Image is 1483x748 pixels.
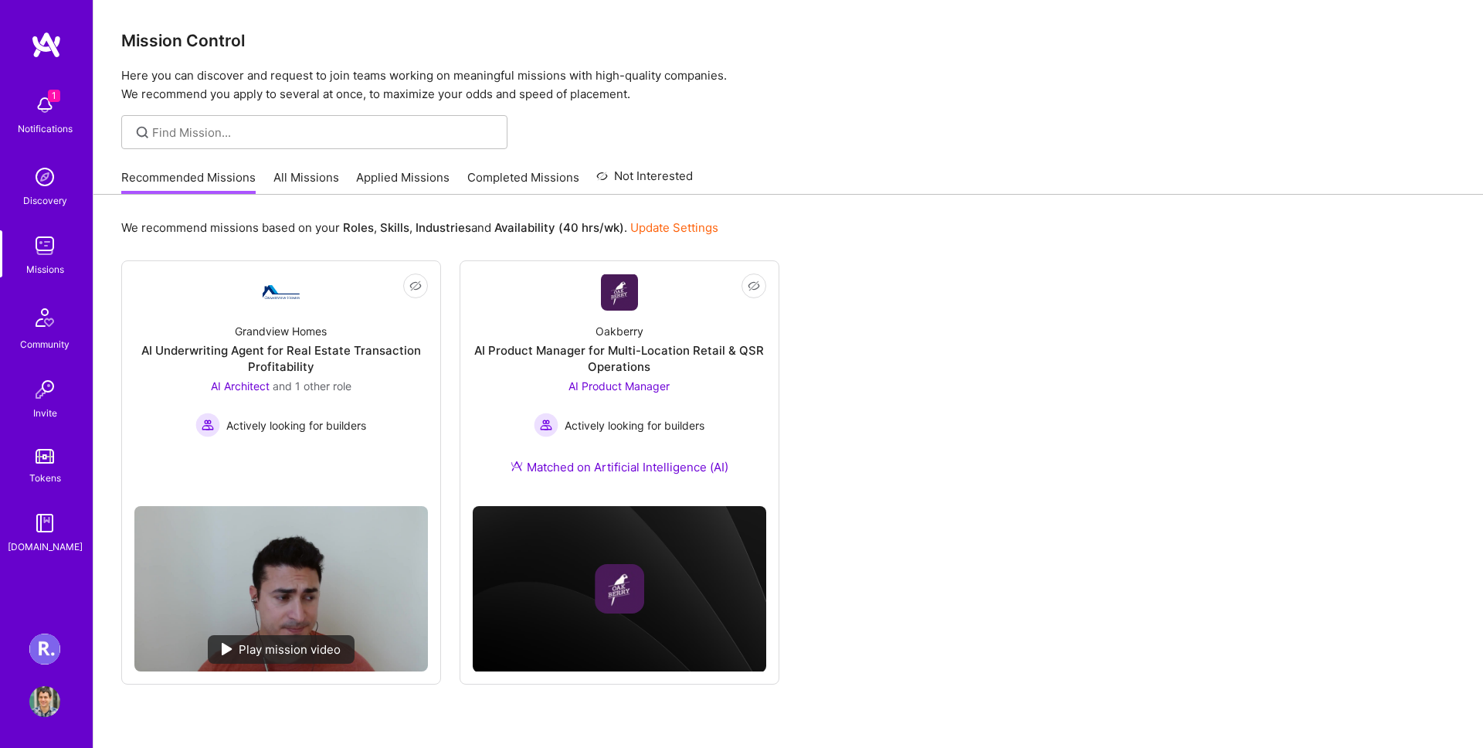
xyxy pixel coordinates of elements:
[343,220,374,235] b: Roles
[534,413,558,437] img: Actively looking for builders
[596,167,693,195] a: Not Interested
[473,506,766,672] img: cover
[48,90,60,102] span: 1
[511,460,523,472] img: Ateam Purple Icon
[29,634,60,665] img: Roger Healthcare: Team for Clinical Intake Platform
[29,230,60,261] img: teamwork
[29,508,60,539] img: guide book
[409,280,422,292] i: icon EyeClosed
[273,169,339,195] a: All Missions
[565,417,704,433] span: Actively looking for builders
[494,220,624,235] b: Availability (40 hrs/wk)
[152,124,496,141] input: Find Mission...
[29,470,61,486] div: Tokens
[226,417,366,433] span: Actively looking for builders
[29,686,60,717] img: User Avatar
[630,220,718,235] a: Update Settings
[121,66,1455,104] p: Here you can discover and request to join teams working on meaningful missions with high-quality ...
[26,261,64,277] div: Missions
[121,219,718,236] p: We recommend missions based on your , , and .
[416,220,471,235] b: Industries
[473,342,766,375] div: AI Product Manager for Multi-Location Retail & QSR Operations
[511,459,728,475] div: Matched on Artificial Intelligence (AI)
[121,31,1455,50] h3: Mission Control
[8,539,83,555] div: [DOMAIN_NAME]
[29,374,60,405] img: Invite
[596,323,643,339] div: Oakberry
[235,323,327,339] div: Grandview Homes
[121,169,256,195] a: Recommended Missions
[473,274,766,494] a: Company LogoOakberryAI Product Manager for Multi-Location Retail & QSR OperationsAI Product Manag...
[273,379,351,393] span: and 1 other role
[33,405,57,421] div: Invite
[134,506,428,671] img: No Mission
[25,634,64,665] a: Roger Healthcare: Team for Clinical Intake Platform
[263,285,300,299] img: Company Logo
[23,192,67,209] div: Discovery
[467,169,579,195] a: Completed Missions
[208,635,355,664] div: Play mission video
[29,161,60,192] img: discovery
[36,449,54,464] img: tokens
[195,413,220,437] img: Actively looking for builders
[211,379,270,393] span: AI Architect
[29,90,60,121] img: bell
[134,342,428,375] div: AI Underwriting Agent for Real Estate Transaction Profitability
[18,121,73,137] div: Notifications
[595,564,644,614] img: Company logo
[134,124,151,141] i: icon SearchGrey
[20,336,70,352] div: Community
[748,280,760,292] i: icon EyeClosed
[568,379,670,393] span: AI Product Manager
[26,299,63,336] img: Community
[356,169,450,195] a: Applied Missions
[134,274,428,494] a: Company LogoGrandview HomesAI Underwriting Agent for Real Estate Transaction ProfitabilityAI Arch...
[601,274,638,311] img: Company Logo
[31,31,62,59] img: logo
[25,686,64,717] a: User Avatar
[222,643,232,655] img: play
[380,220,409,235] b: Skills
